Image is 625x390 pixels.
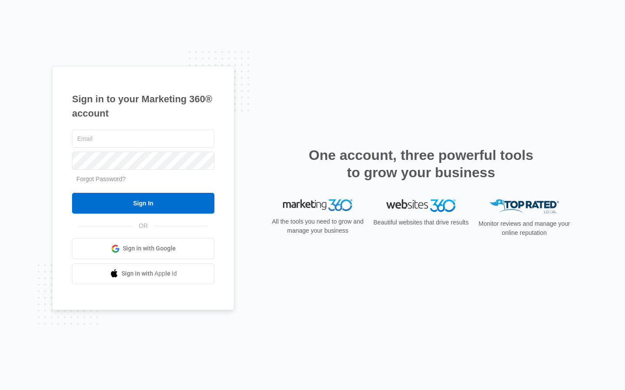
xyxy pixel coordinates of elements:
[72,238,214,259] a: Sign in with Google
[133,221,154,231] span: OR
[476,219,573,237] p: Monitor reviews and manage your online reputation
[306,146,536,181] h2: One account, three powerful tools to grow your business
[123,244,176,253] span: Sign in with Google
[72,92,214,120] h1: Sign in to your Marketing 360® account
[76,175,126,182] a: Forgot Password?
[122,269,177,278] span: Sign in with Apple Id
[269,217,366,235] p: All the tools you need to grow and manage your business
[72,193,214,214] input: Sign In
[490,199,559,214] img: Top Rated Local
[372,218,470,227] p: Beautiful websites that drive results
[283,199,352,211] img: Marketing 360
[72,130,214,148] input: Email
[386,199,456,212] img: Websites 360
[72,263,214,284] a: Sign in with Apple Id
